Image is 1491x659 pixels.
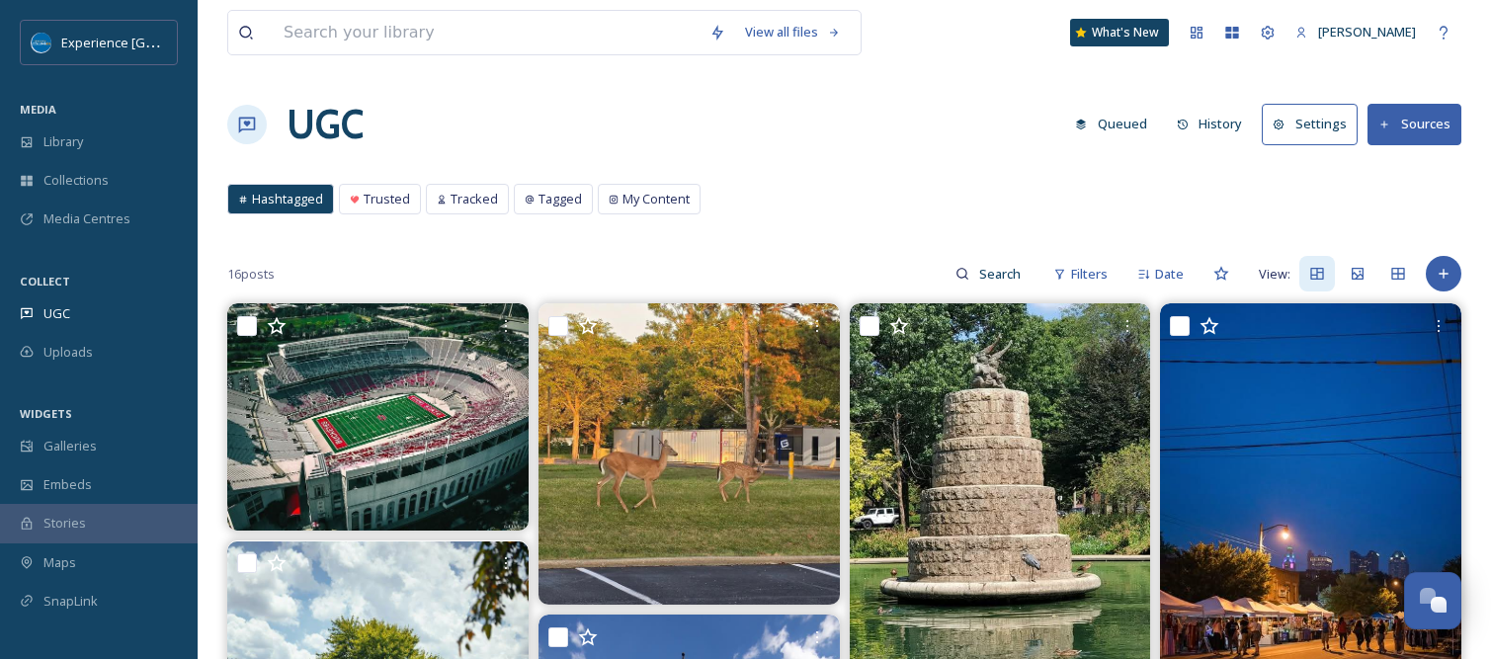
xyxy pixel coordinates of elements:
[1065,105,1167,143] a: Queued
[227,303,529,531] img: 547777374_18076031450018311_3801505300314792709_n.jpg
[1259,265,1290,284] span: View:
[43,553,76,572] span: Maps
[287,95,364,154] a: UGC
[252,190,323,208] span: Hashtagged
[43,514,86,533] span: Stories
[43,592,98,611] span: SnapLink
[364,190,410,208] span: Trusted
[1167,105,1263,143] a: History
[274,11,700,54] input: Search your library
[1167,105,1253,143] button: History
[1065,105,1157,143] button: Queued
[735,13,851,51] a: View all files
[43,132,83,151] span: Library
[43,209,130,228] span: Media Centres
[622,190,690,208] span: My Content
[1155,265,1184,284] span: Date
[538,190,582,208] span: Tagged
[969,254,1034,293] input: Search
[20,406,72,421] span: WIDGETS
[43,343,93,362] span: Uploads
[1262,104,1367,144] a: Settings
[1285,13,1426,51] a: [PERSON_NAME]
[538,303,840,605] img: 532149223_18512101873039504_9169453076779936844_n.jpg
[1404,572,1461,629] button: Open Chat
[1367,104,1461,144] button: Sources
[43,304,70,323] span: UGC
[43,171,109,190] span: Collections
[451,190,498,208] span: Tracked
[1318,23,1416,41] span: [PERSON_NAME]
[227,265,275,284] span: 16 posts
[43,475,92,494] span: Embeds
[1262,104,1358,144] button: Settings
[20,102,56,117] span: MEDIA
[43,437,97,455] span: Galleries
[61,33,257,51] span: Experience [GEOGRAPHIC_DATA]
[1070,19,1169,46] a: What's New
[32,33,51,52] img: images%20%286%29.png
[1071,265,1108,284] span: Filters
[20,274,70,288] span: COLLECT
